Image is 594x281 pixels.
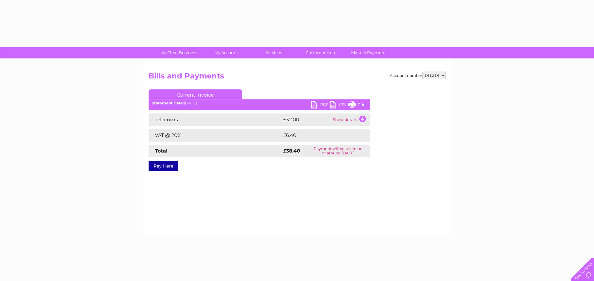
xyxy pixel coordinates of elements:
strong: £38.40 [283,148,300,154]
a: Current Invoice [149,89,242,99]
div: Account number [390,72,446,79]
td: £32.00 [282,113,331,126]
div: [DATE] [149,101,370,105]
a: My Clear Business [153,47,204,58]
a: Customer Help [295,47,347,58]
a: My Account [200,47,252,58]
td: VAT @ 20% [149,129,282,142]
a: Make A Payment [343,47,394,58]
td: Telecoms [149,113,282,126]
td: Show details [331,113,370,126]
td: Payment will be taken on or around [DATE] [306,145,370,157]
td: £6.40 [282,129,356,142]
a: Print [348,101,367,110]
a: Pay Here [149,161,178,171]
a: Services [248,47,299,58]
a: CSV [330,101,348,110]
b: Statement Date: [152,101,184,105]
h2: Bills and Payments [149,72,446,83]
strong: Total [155,148,168,154]
a: PDF [311,101,330,110]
